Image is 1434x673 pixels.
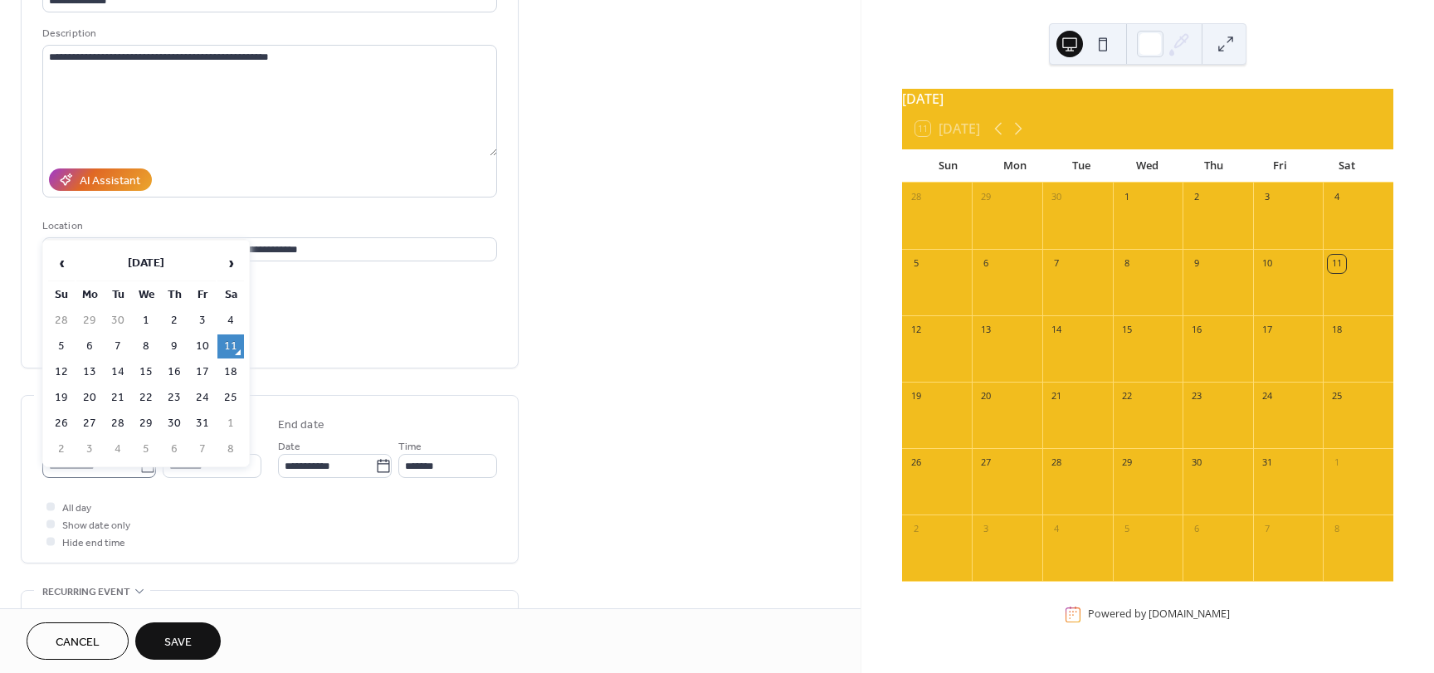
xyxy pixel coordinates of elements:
[42,217,494,235] div: Location
[161,360,188,384] td: 16
[1328,255,1346,273] div: 11
[62,500,91,517] span: All day
[977,188,995,207] div: 29
[1118,188,1136,207] div: 1
[1047,255,1066,273] div: 7
[135,622,221,660] button: Save
[907,255,925,273] div: 5
[48,334,75,358] td: 5
[161,309,188,333] td: 2
[189,437,216,461] td: 7
[1258,520,1276,539] div: 7
[27,622,129,660] button: Cancel
[189,386,216,410] td: 24
[49,246,74,280] span: ‹
[278,417,324,434] div: End date
[1047,520,1066,539] div: 4
[1258,388,1276,406] div: 24
[105,309,131,333] td: 30
[189,360,216,384] td: 17
[105,386,131,410] td: 21
[1118,321,1136,339] div: 15
[1328,520,1346,539] div: 8
[133,283,159,307] th: We
[1047,321,1066,339] div: 14
[48,360,75,384] td: 12
[76,309,103,333] td: 29
[48,412,75,436] td: 26
[161,334,188,358] td: 9
[1328,388,1346,406] div: 25
[977,520,995,539] div: 3
[161,283,188,307] th: Th
[1118,520,1136,539] div: 5
[133,360,159,384] td: 15
[1188,454,1206,472] div: 30
[907,321,925,339] div: 12
[48,283,75,307] th: Su
[1118,454,1136,472] div: 29
[56,634,100,651] span: Cancel
[133,386,159,410] td: 22
[907,188,925,207] div: 28
[133,309,159,333] td: 1
[48,437,75,461] td: 2
[217,437,244,461] td: 8
[217,283,244,307] th: Sa
[1188,255,1206,273] div: 9
[1188,520,1206,539] div: 6
[1258,321,1276,339] div: 17
[1188,388,1206,406] div: 23
[133,437,159,461] td: 5
[80,173,140,190] div: AI Assistant
[76,386,103,410] td: 20
[76,334,103,358] td: 6
[76,283,103,307] th: Mo
[1328,454,1346,472] div: 1
[907,388,925,406] div: 19
[189,412,216,436] td: 31
[907,454,925,472] div: 26
[76,360,103,384] td: 13
[1188,321,1206,339] div: 16
[42,583,130,601] span: Recurring event
[217,309,244,333] td: 4
[42,25,494,42] div: Description
[1314,149,1380,183] div: Sat
[105,360,131,384] td: 14
[105,412,131,436] td: 28
[105,283,131,307] th: Tu
[1047,388,1066,406] div: 21
[218,246,243,280] span: ›
[1188,188,1206,207] div: 2
[189,334,216,358] td: 10
[62,517,130,534] span: Show date only
[161,386,188,410] td: 23
[217,386,244,410] td: 25
[161,412,188,436] td: 30
[1048,149,1115,183] div: Tue
[1247,149,1314,183] div: Fri
[217,360,244,384] td: 18
[217,334,244,358] td: 11
[105,437,131,461] td: 4
[1115,149,1181,183] div: Wed
[1047,454,1066,472] div: 28
[1328,188,1346,207] div: 4
[133,334,159,358] td: 8
[48,386,75,410] td: 19
[1118,388,1136,406] div: 22
[1181,149,1247,183] div: Thu
[48,309,75,333] td: 28
[982,149,1048,183] div: Mon
[907,520,925,539] div: 2
[977,454,995,472] div: 27
[977,321,995,339] div: 13
[1047,188,1066,207] div: 30
[398,438,422,456] span: Time
[76,437,103,461] td: 3
[977,255,995,273] div: 6
[1258,255,1276,273] div: 10
[62,534,125,552] span: Hide end time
